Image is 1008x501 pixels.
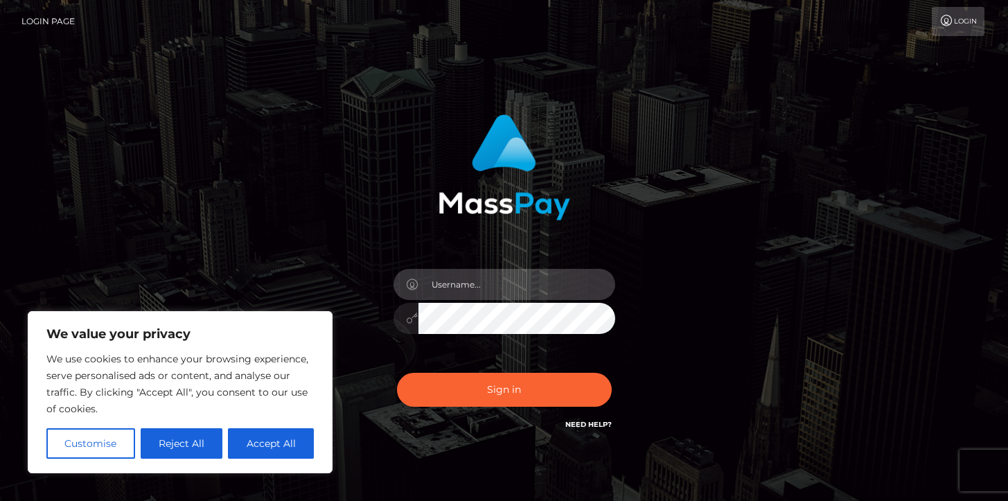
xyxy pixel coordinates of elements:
[439,114,570,220] img: MassPay Login
[46,351,314,417] p: We use cookies to enhance your browsing experience, serve personalised ads or content, and analys...
[565,420,612,429] a: Need Help?
[21,7,75,36] a: Login Page
[28,311,333,473] div: We value your privacy
[46,428,135,459] button: Customise
[141,428,223,459] button: Reject All
[418,269,615,300] input: Username...
[932,7,984,36] a: Login
[46,326,314,342] p: We value your privacy
[228,428,314,459] button: Accept All
[397,373,612,407] button: Sign in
